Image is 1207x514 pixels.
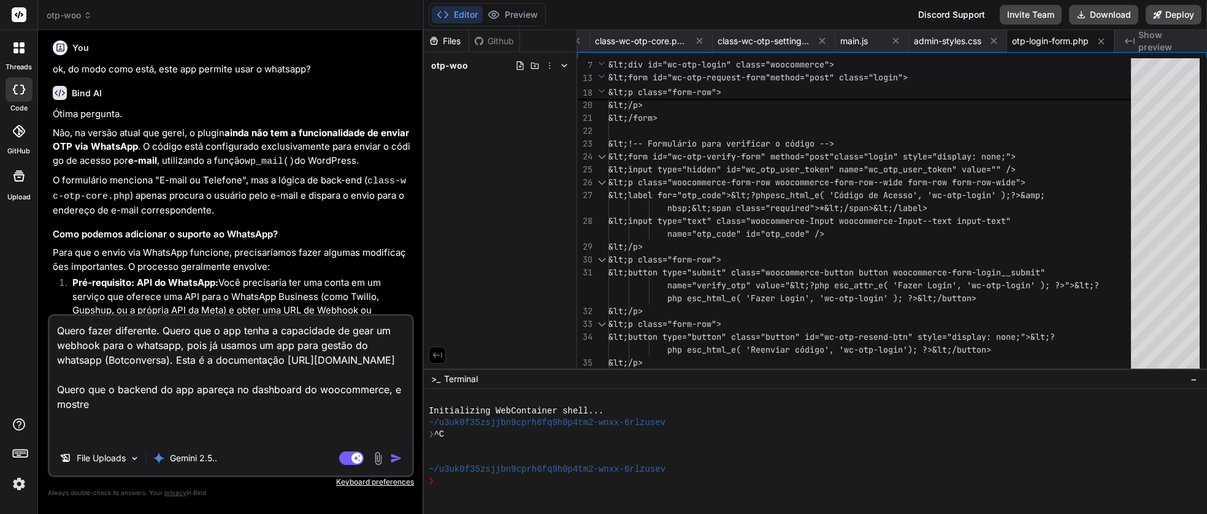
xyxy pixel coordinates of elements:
[48,487,414,499] p: Always double-check its answers. Your in Bind
[608,86,721,98] span: &lt;p class="form-row">
[77,452,126,464] p: File Uploads
[434,429,444,440] span: ^C
[431,373,440,385] span: >_
[7,192,31,202] label: Upload
[608,267,795,278] span: &lt;button type="submit" class="woocom
[914,35,981,47] span: admin-styles.css
[577,305,592,318] div: 32
[594,150,610,163] div: Click to collapse the range.
[608,241,643,252] span: &lt;/p>
[1000,5,1062,25] button: Invite Team
[371,451,385,466] img: attachment
[469,35,519,47] div: Github
[608,138,834,149] span: &lt;!-- Formulário para verificar o código -->
[1188,369,1200,389] button: −
[47,9,92,21] span: otp-woo
[53,174,412,218] p: O formulário menciona "E-mail ou Telefone", mas a lógica de back-end ( ) apenas procura o usuário...
[770,190,1011,201] span: esc_html_e( 'Código de Acesso', 'wc-otp-login' );
[429,417,665,429] span: ~/u3uk0f35zsjjbn9cprh6fq9h0p4tm2-wnxx-6rlzusev
[795,215,1011,226] span: ce-Input woocommerce-Input--text input-text"
[1069,5,1138,25] button: Download
[483,6,543,23] button: Preview
[840,35,868,47] span: main.js
[577,176,592,189] div: 26
[53,246,412,274] p: Para que o envio via WhatsApp funcione, precisaríamos fazer algumas modificações importantes. O p...
[667,293,913,304] span: php esc_html_e( 'Fazer Login', 'wc-otp-login' ); ?
[608,59,834,70] span: &lt;div id="wc-otp-login" class="woocommerce">
[129,453,140,464] img: Pick Models
[577,163,592,176] div: 25
[429,405,603,417] span: Initializing WebContainer shell...
[53,126,412,169] p: Não, na versão atual que gerei, o plugin . O código está configurado exclusivamente para enviar o...
[1190,373,1197,385] span: −
[577,86,592,99] span: 18
[577,112,592,125] div: 21
[608,305,643,316] span: &lt;/p>
[1040,331,1055,342] span: t;?
[1012,35,1089,47] span: otp-login-form.php
[444,373,478,385] span: Terminal
[608,190,770,201] span: &lt;label for="otp_code">&lt;?php
[53,127,412,153] strong: ainda não tem a funcionalidade de enviar OTP via WhatsApp
[608,254,721,265] span: &lt;p class="form-row">
[667,344,908,355] span: php esc_html_e( 'Reenviar código', 'wc-otp-login'
[48,477,414,487] p: Keyboard preferences
[429,429,434,440] span: ❯
[577,240,592,253] div: 29
[6,62,32,72] label: threads
[128,155,157,166] strong: e-mail
[7,146,30,156] label: GitHub
[608,72,770,83] span: &lt;form id="wc-otp-request-form"
[10,103,28,113] label: code
[608,357,643,368] span: &lt;/p>
[577,253,592,266] div: 30
[667,280,913,291] span: name="verify_otp" value="&lt;?php esc_attr_e( 'Faz
[814,164,1016,175] span: ken" name="wc_otp_user_token" value="" />
[718,35,810,47] span: class-wc-otp-settings.php
[432,6,483,23] button: Editor
[911,5,992,25] div: Discord Support
[245,156,294,167] code: wp_mail()
[577,137,592,150] div: 23
[577,189,592,202] div: 27
[429,464,665,475] span: ~/u3uk0f35zsjjbn9cprh6fq9h0p4tm2-wnxx-6rlzusev
[814,177,1025,188] span: rce-form-row--wide form-row form-row-wide">
[577,331,592,343] div: 34
[577,59,592,72] span: 7
[595,35,687,47] span: class-wc-otp-core.php
[667,228,824,239] span: name="otp_code" id="otp_code" />
[608,112,657,123] span: &lt;/form>
[431,59,468,72] span: otp-woo
[795,331,1040,342] span: " id="wc-otp-resend-btn" style="display: none;">&l
[608,99,643,110] span: &lt;/p>
[577,266,592,279] div: 31
[795,267,1040,278] span: merce-button button woocommerce-form-login__submit
[577,318,592,331] div: 33
[50,316,412,441] textarea: Quero fazer diferente. Quero que o app tenha a capacidade de gear um webhook para o whatsapp, poi...
[1138,29,1197,53] span: Show preview
[577,215,592,228] div: 28
[429,475,434,487] span: ❯
[72,87,102,99] h6: Bind AI
[608,318,721,329] span: &lt;p class="form-row">
[608,331,795,342] span: &lt;button type="button" class="button
[53,228,412,242] h3: Como podemos adicionar o suporte ao WhatsApp?
[577,356,592,369] div: 35
[1011,190,1045,201] span: ?>&amp;
[608,151,834,162] span: &lt;form id="wc-otp-verify-form" method="post"
[72,42,89,54] h6: You
[577,72,592,85] span: 13
[153,452,165,464] img: Gemini 2.5 Pro
[608,215,795,226] span: &lt;input type="text" class="woocommer
[913,280,1099,291] span: er Login', 'wc-otp-login' ); ?>">&lt;?
[53,176,406,202] code: class-wc-otp-core.php
[608,164,814,175] span: &lt;input type="hidden" id="wc_otp_user_to
[1040,267,1045,278] span: "
[390,452,402,464] img: icon
[9,474,29,494] img: settings
[608,177,814,188] span: &lt;p class="woocommerce-form-row woocomme
[577,99,592,112] div: 20
[594,253,610,266] div: Click to collapse the range.
[834,151,1016,162] span: class="login" style="display: none;">
[594,318,610,331] div: Click to collapse the range.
